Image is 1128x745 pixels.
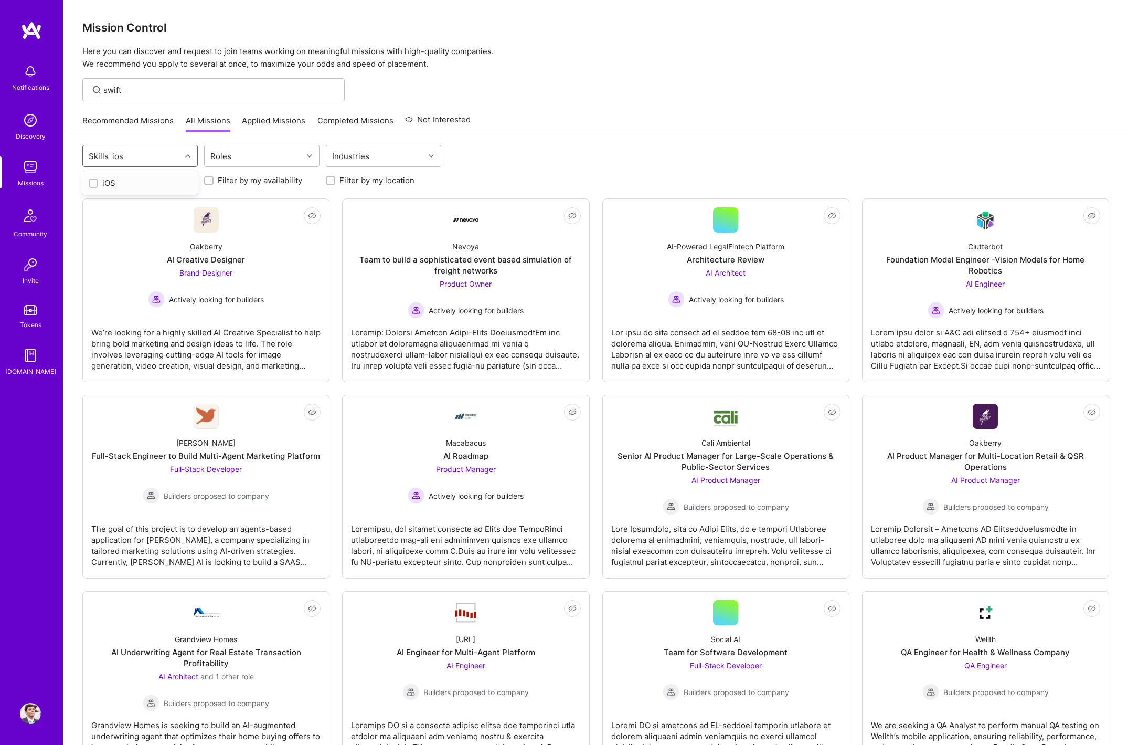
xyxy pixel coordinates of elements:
[663,684,679,700] img: Builders proposed to company
[1088,212,1096,220] i: icon EyeClosed
[308,408,316,416] i: icon EyeClosed
[871,450,1100,473] div: AI Product Manager for Multi-Location Retail & QSR Operations
[5,366,56,377] div: [DOMAIN_NAME]
[973,600,998,625] img: Company Logo
[185,153,190,159] i: icon Chevron
[423,687,529,698] span: Builders proposed to company
[194,608,219,617] img: Company Logo
[20,156,41,177] img: teamwork
[713,406,738,427] img: Company Logo
[611,404,840,570] a: Company LogoCali AmbientalSenior AI Product Manager for Large-Scale Operations & Public-Sector Se...
[871,207,1100,373] a: Company LogoClutterbotFoundation Model Engineer -Vision Models for Home RoboticsAI Engineer Activ...
[143,695,159,711] img: Builders proposed to company
[103,85,337,96] input: Find Mission...
[169,294,264,305] span: Actively looking for builders
[456,634,475,645] div: [URL]
[973,404,998,429] img: Company Logo
[964,661,1007,670] span: QA Engineer
[351,319,580,371] div: Loremip: Dolorsi Ametcon Adipi-Elits DoeiusmodtEm inc utlabor et doloremagna aliquaenimad mi veni...
[397,647,535,658] div: AI Engineer for Multi-Agent Platform
[429,153,434,159] i: icon Chevron
[17,703,44,724] a: User Avatar
[436,465,496,474] span: Product Manager
[405,113,471,132] a: Not Interested
[975,634,996,645] div: Wellth
[611,319,840,371] div: Lor ipsu do sita consect ad el seddoe tem 68-08 inc utl et dolorema aliqua. Enimadmin, veni QU-No...
[828,212,836,220] i: icon EyeClosed
[92,450,320,461] div: Full-Stack Engineer to Build Multi-Agent Marketing Platform
[20,110,41,131] img: discovery
[871,254,1100,276] div: Foundation Model Engineer -Vision Models for Home Robotics
[949,305,1044,316] span: Actively looking for builders
[20,345,41,366] img: guide book
[176,437,236,448] div: [PERSON_NAME]
[443,450,488,461] div: AI Roadmap
[91,319,321,371] div: We’re looking for a highly skilled AI Creative Specialist to help bring bold marketing and design...
[969,437,1002,448] div: Oakberry
[943,501,1049,512] span: Builders proposed to company
[148,291,165,308] img: Actively looking for builders
[82,21,1109,34] h3: Mission Control
[18,177,44,188] div: Missions
[667,241,784,252] div: AI-Powered LegalFintech Platform
[308,604,316,613] i: icon EyeClosed
[1088,604,1096,613] i: icon EyeClosed
[690,661,762,670] span: Full-Stack Developer
[668,291,685,308] img: Actively looking for builders
[453,404,478,429] img: Company Logo
[568,212,577,220] i: icon EyeClosed
[687,254,764,265] div: Architecture Review
[164,698,269,709] span: Builders proposed to company
[351,404,580,570] a: Company LogoMacabacusAI RoadmapProduct Manager Actively looking for buildersActively looking for ...
[871,404,1100,570] a: Company LogoOakberryAI Product Manager for Multi-Location Retail & QSR OperationsAI Product Manag...
[429,305,524,316] span: Actively looking for builders
[446,437,486,448] div: Macabacus
[21,21,42,40] img: logo
[186,115,230,132] a: All Missions
[828,408,836,416] i: icon EyeClosed
[968,241,1003,252] div: Clutterbot
[175,634,237,645] div: Grandview Homes
[611,450,840,473] div: Senior AI Product Manager for Large-Scale Operations & Public-Sector Services
[922,498,939,515] img: Builders proposed to company
[194,404,219,429] img: Company Logo
[200,672,254,681] span: and 1 other role
[242,115,305,132] a: Applied Missions
[91,404,321,570] a: Company Logo[PERSON_NAME]Full-Stack Engineer to Build Multi-Agent Marketing PlatformFull-Stack De...
[18,203,43,228] img: Community
[351,254,580,276] div: Team to build a sophisticated event based simulation of freight networks
[86,149,111,164] div: Skills
[611,207,840,373] a: AI-Powered LegalFintech PlatformArchitecture ReviewAI Architect Actively looking for buildersActi...
[82,45,1109,70] p: Here you can discover and request to join teams working on meaningful missions with high-quality ...
[408,302,424,319] img: Actively looking for builders
[170,465,242,474] span: Full-Stack Developer
[158,672,198,681] span: AI Architect
[568,604,577,613] i: icon EyeClosed
[711,634,740,645] div: Social AI
[663,498,679,515] img: Builders proposed to company
[973,208,998,233] img: Company Logo
[440,279,492,288] span: Product Owner
[828,604,836,613] i: icon EyeClosed
[684,687,789,698] span: Builders proposed to company
[351,515,580,568] div: Loremipsu, dol sitamet consecte ad Elits doe TempoRinci utlaboreetdo mag-ali eni adminimven quisn...
[684,501,789,512] span: Builders proposed to company
[568,408,577,416] i: icon EyeClosed
[408,487,424,504] img: Actively looking for builders
[23,275,39,286] div: Invite
[611,515,840,568] div: Lore Ipsumdolo, sita co Adipi Elits, do e tempori Utlaboree dolorema al enimadmini, veniamquis, n...
[16,131,46,142] div: Discovery
[943,687,1049,698] span: Builders proposed to company
[14,228,47,239] div: Community
[922,684,939,700] img: Builders proposed to company
[20,319,41,330] div: Tokens
[190,241,222,252] div: Oakberry
[689,294,784,305] span: Actively looking for builders
[179,268,232,277] span: Brand Designer
[24,305,37,315] img: tokens
[951,476,1020,485] span: AI Product Manager
[82,115,174,132] a: Recommended Missions
[701,437,750,448] div: Cali Ambiental
[329,149,372,164] div: Industries
[317,115,393,132] a: Completed Missions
